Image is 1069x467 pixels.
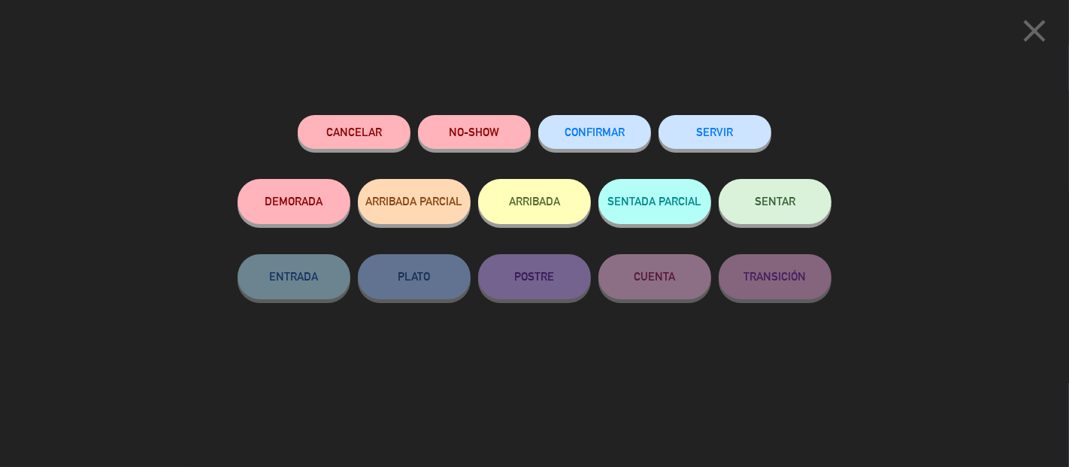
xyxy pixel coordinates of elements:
[538,115,651,149] button: CONFIRMAR
[358,179,471,224] button: ARRIBADA PARCIAL
[719,254,831,299] button: TRANSICIÓN
[238,254,350,299] button: ENTRADA
[418,115,531,149] button: NO-SHOW
[719,179,831,224] button: SENTAR
[598,254,711,299] button: CUENTA
[565,126,625,138] span: CONFIRMAR
[478,179,591,224] button: ARRIBADA
[298,115,410,149] button: Cancelar
[1011,11,1058,56] button: close
[358,254,471,299] button: PLATO
[478,254,591,299] button: POSTRE
[659,115,771,149] button: SERVIR
[366,195,463,208] span: ARRIBADA PARCIAL
[238,179,350,224] button: DEMORADA
[598,179,711,224] button: SENTADA PARCIAL
[1016,12,1053,50] i: close
[755,195,795,208] span: SENTAR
